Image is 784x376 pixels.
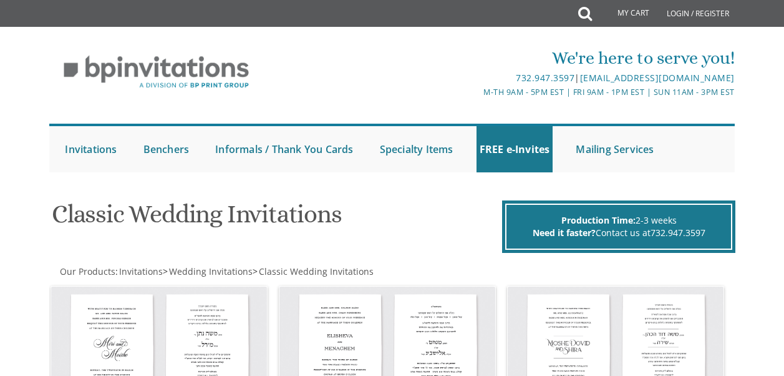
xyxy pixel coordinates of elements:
[140,126,193,172] a: Benchers
[377,126,457,172] a: Specialty Items
[169,265,253,277] span: Wedding Invitations
[516,72,574,84] a: 732.947.3597
[259,265,374,277] span: Classic Wedding Invitations
[119,265,163,277] span: Invitations
[59,265,115,277] a: Our Products
[561,214,636,226] span: Production Time:
[118,265,163,277] a: Invitations
[477,126,553,172] a: FREE e-Invites
[732,326,772,364] iframe: chat widget
[258,265,374,277] a: Classic Wedding Invitations
[580,72,735,84] a: [EMAIL_ADDRESS][DOMAIN_NAME]
[212,126,356,172] a: Informals / Thank You Cards
[591,1,658,26] a: My Cart
[573,126,657,172] a: Mailing Services
[533,227,596,239] span: Need it faster?
[168,265,253,277] a: Wedding Invitations
[253,265,374,277] span: >
[651,227,705,239] a: 732.947.3597
[62,126,120,172] a: Invitations
[49,46,263,98] img: BP Invitation Loft
[163,265,253,277] span: >
[505,204,732,250] div: 2-3 weeks Contact us at
[278,71,734,86] div: |
[278,46,734,71] div: We're here to serve you!
[49,265,392,278] div: :
[278,86,734,99] div: M-Th 9am - 5pm EST | Fri 9am - 1pm EST | Sun 11am - 3pm EST
[52,200,499,237] h1: Classic Wedding Invitations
